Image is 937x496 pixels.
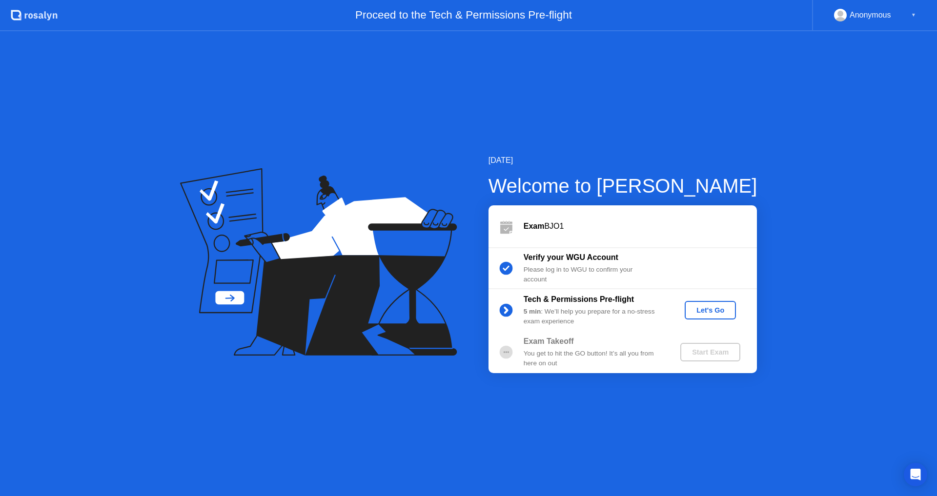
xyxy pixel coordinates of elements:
[489,155,757,166] div: [DATE]
[524,220,757,232] div: BJO1
[680,343,740,361] button: Start Exam
[489,171,757,200] div: Welcome to [PERSON_NAME]
[685,301,736,319] button: Let's Go
[524,295,634,303] b: Tech & Permissions Pre-flight
[524,349,664,369] div: You get to hit the GO button! It’s all you from here on out
[524,253,618,261] b: Verify your WGU Account
[524,307,664,327] div: : We’ll help you prepare for a no-stress exam experience
[524,308,541,315] b: 5 min
[850,9,891,21] div: Anonymous
[911,9,916,21] div: ▼
[524,222,545,230] b: Exam
[904,463,927,486] div: Open Intercom Messenger
[524,337,574,345] b: Exam Takeoff
[689,306,732,314] div: Let's Go
[524,265,664,285] div: Please log in to WGU to confirm your account
[684,348,736,356] div: Start Exam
